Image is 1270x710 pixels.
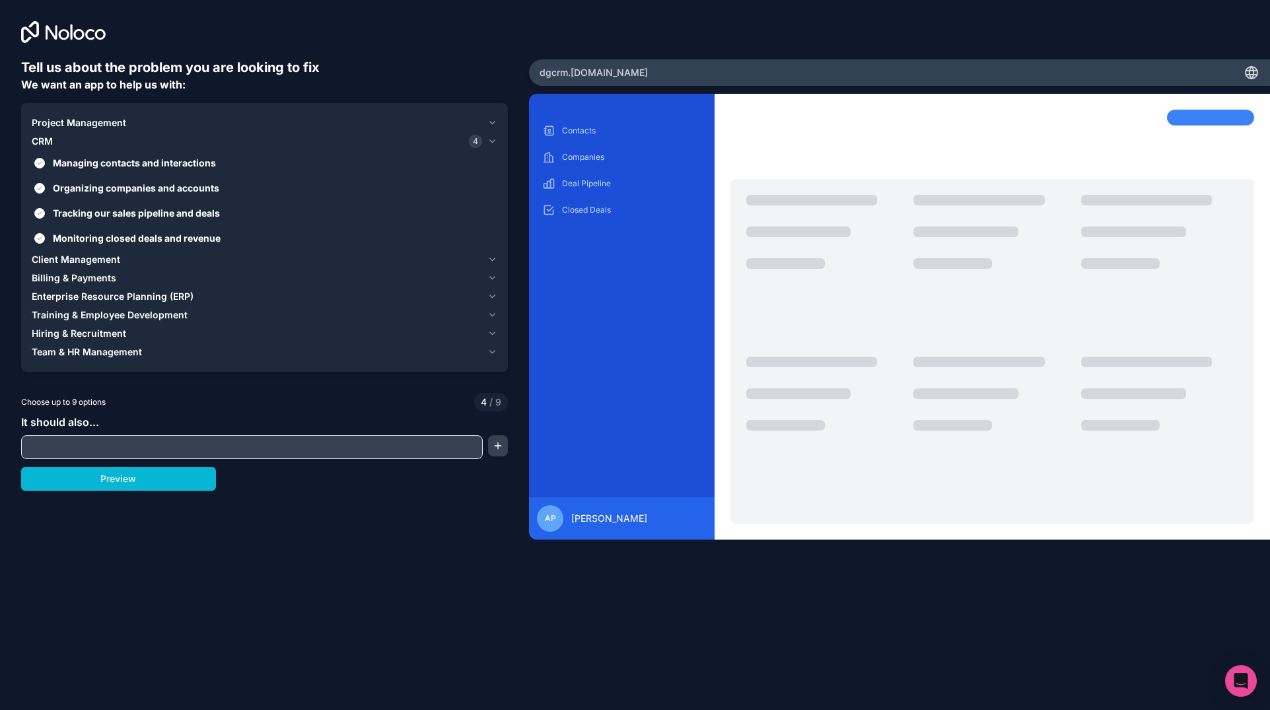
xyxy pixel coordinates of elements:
div: Open Intercom Messenger [1225,665,1257,697]
span: CRM [32,135,53,148]
span: AP [545,513,556,524]
button: Training & Employee Development [32,306,497,324]
span: Project Management [32,116,126,129]
p: Closed Deals [562,205,701,215]
span: Managing contacts and interactions [53,156,495,170]
span: Training & Employee Development [32,308,188,322]
button: Monitoring closed deals and revenue [34,233,45,244]
div: CRM4 [32,151,497,250]
button: Client Management [32,250,497,269]
button: Enterprise Resource Planning (ERP) [32,287,497,306]
span: dgcrm .[DOMAIN_NAME] [540,66,648,79]
div: scrollable content [540,120,703,487]
span: [PERSON_NAME] [571,512,647,525]
p: Deal Pipeline [562,178,701,189]
h6: Tell us about the problem you are looking to fix [21,58,508,77]
span: Choose up to 9 options [21,396,106,408]
span: Monitoring closed deals and revenue [53,231,495,245]
span: Team & HR Management [32,345,142,359]
span: It should also... [21,415,99,429]
span: Hiring & Recruitment [32,327,126,340]
span: We want an app to help us with: [21,78,186,91]
button: Preview [21,467,216,491]
button: Project Management [32,114,497,132]
button: Managing contacts and interactions [34,158,45,168]
button: Tracking our sales pipeline and deals [34,208,45,219]
span: 4 [481,396,487,409]
p: Contacts [562,125,701,136]
p: Companies [562,152,701,162]
span: Tracking our sales pipeline and deals [53,206,495,220]
span: 4 [469,135,482,148]
span: 9 [487,396,501,409]
span: Enterprise Resource Planning (ERP) [32,290,194,303]
button: Hiring & Recruitment [32,324,497,343]
button: Billing & Payments [32,269,497,287]
button: CRM4 [32,132,497,151]
span: / [489,396,493,408]
button: Organizing companies and accounts [34,183,45,194]
span: Billing & Payments [32,271,116,285]
span: Organizing companies and accounts [53,181,495,195]
span: Client Management [32,253,120,266]
button: Team & HR Management [32,343,497,361]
